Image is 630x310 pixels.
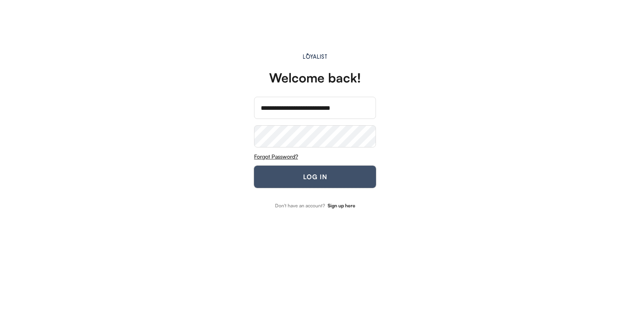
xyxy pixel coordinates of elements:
[269,71,361,84] div: Welcome back!
[275,203,325,208] div: Don't have an account?
[254,166,376,188] button: LOG IN
[254,153,298,160] u: Forgot Password?
[302,53,329,59] img: Main.svg
[328,203,355,209] strong: Sign up here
